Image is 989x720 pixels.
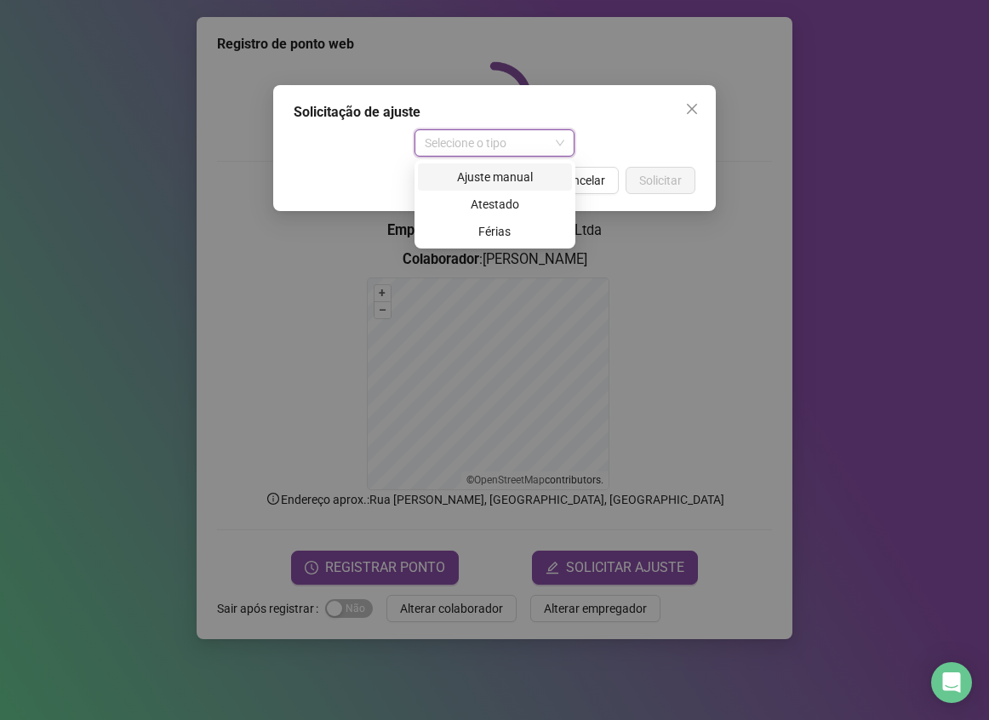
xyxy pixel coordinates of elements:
span: Selecione o tipo [425,130,565,156]
span: Cancelar [558,171,605,190]
button: Close [678,95,706,123]
button: Cancelar [545,167,619,194]
div: Ajuste manual [428,168,562,186]
div: Solicitação de ajuste [294,102,695,123]
div: Ajuste manual [418,163,572,191]
div: Férias [418,218,572,245]
div: Férias [428,222,562,241]
div: Open Intercom Messenger [931,662,972,703]
button: Solicitar [626,167,695,194]
div: Atestado [428,195,562,214]
span: close [685,102,699,116]
div: Atestado [418,191,572,218]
